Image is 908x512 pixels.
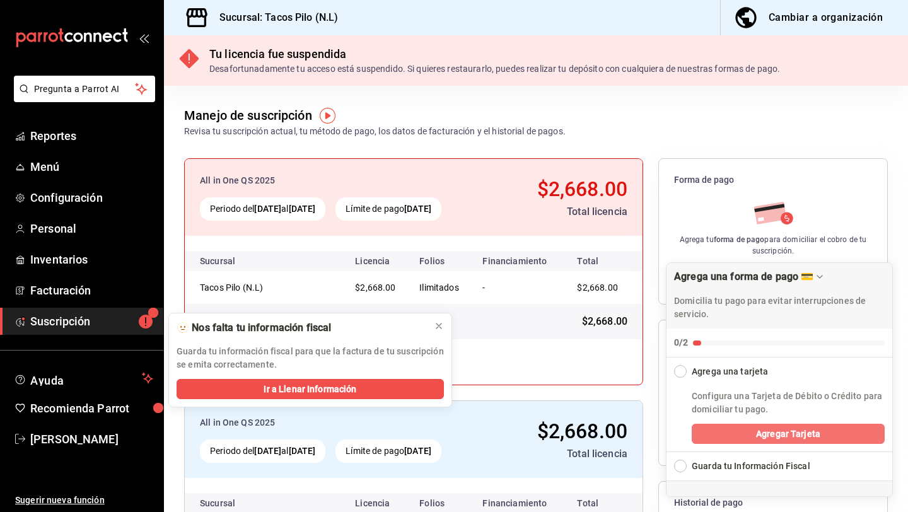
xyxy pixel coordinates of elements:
[756,428,820,441] span: Agregar Tarjeta
[30,313,153,330] span: Suscripción
[404,446,431,456] strong: [DATE]
[335,197,441,221] div: Límite de pago
[409,271,472,304] td: Ilimitados
[494,204,627,219] div: Total licencia
[714,235,765,244] strong: forma de pago
[355,282,395,293] span: $2,668.00
[30,220,153,237] span: Personal
[30,189,153,206] span: Configuración
[209,62,780,76] div: Desafortunadamente tu acceso está suspendido. Si quieres restaurarlo, puedes realizar tu depósito...
[577,282,617,293] span: $2,668.00
[30,431,153,448] span: [PERSON_NAME]
[200,174,484,187] div: All in One QS 2025
[254,446,281,456] strong: [DATE]
[184,125,566,138] div: Revisa tu suscripción actual, tu método de pago, los datos de facturación y el historial de pagos.
[472,251,562,271] th: Financiamiento
[537,419,627,443] span: $2,668.00
[692,424,885,444] button: Agregar Tarjeta
[200,439,325,463] div: Periodo del al
[674,234,872,257] div: Agrega tu para domiciliar el cobro de tu suscripción.
[404,204,431,214] strong: [DATE]
[30,158,153,175] span: Menú
[674,294,885,321] p: Domicilia tu pago para evitar interrupciones de servicio.
[177,379,444,399] button: Ir a Llenar Información
[494,446,627,462] div: Total licencia
[200,197,325,221] div: Periodo del al
[30,371,137,386] span: Ayuda
[692,365,768,378] div: Agrega una tarjeta
[289,204,316,214] strong: [DATE]
[254,204,281,214] strong: [DATE]
[666,263,892,357] button: Collapse Checklist
[209,10,338,25] h3: Sucursal: Tacos Pilo (N.L)
[666,358,892,378] button: Collapse Checklist
[692,460,810,473] div: Guarda tu Información Fiscal
[289,446,316,456] strong: [DATE]
[562,251,643,271] th: Total
[30,251,153,268] span: Inventarios
[30,282,153,299] span: Facturación
[582,314,627,329] span: $2,668.00
[200,281,326,294] div: Tacos Pilo (N.L)
[666,262,893,497] div: Agrega una forma de pago 💳
[177,345,444,371] p: Guarda tu información fiscal para que la factura de tu suscripción se emita correctamente.
[320,108,335,124] img: Tooltip marker
[335,439,441,463] div: Límite de pago
[674,174,872,186] span: Forma de pago
[472,271,562,304] td: -
[674,271,813,282] div: Agrega una forma de pago 💳
[666,263,892,329] div: Drag to move checklist
[200,416,484,429] div: All in One QS 2025
[537,177,627,201] span: $2,668.00
[666,452,892,480] button: Expand Checklist
[200,256,269,266] div: Sucursal
[9,91,155,105] a: Pregunta a Parrot AI
[34,83,136,96] span: Pregunta a Parrot AI
[30,127,153,144] span: Reportes
[177,321,424,335] div: 🫥 Nos falta tu información fiscal
[200,498,269,508] div: Sucursal
[345,251,409,271] th: Licencia
[264,383,356,396] span: Ir a Llenar Información
[209,45,780,62] div: Tu licencia fue suspendida
[769,9,883,26] div: Cambiar a organización
[692,390,885,416] p: Configura una Tarjeta de Débito o Crédito para domiciliar tu pago.
[139,33,149,43] button: open_drawer_menu
[674,336,688,349] div: 0/2
[14,76,155,102] button: Pregunta a Parrot AI
[15,494,153,507] span: Sugerir nueva función
[30,400,153,417] span: Recomienda Parrot
[184,106,312,125] div: Manejo de suscripción
[409,251,472,271] th: Folios
[674,497,872,509] span: Historial de pago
